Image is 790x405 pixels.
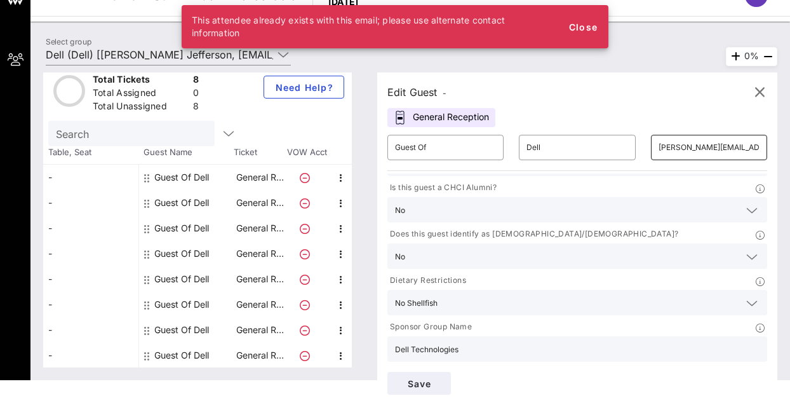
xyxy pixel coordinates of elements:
[395,137,496,158] input: First Name*
[568,22,598,32] span: Close
[274,82,333,93] span: Need Help?
[234,216,285,241] p: General R…
[43,317,138,343] div: -
[395,206,405,215] div: No
[43,165,138,190] div: -
[264,76,344,99] button: Need Help?
[234,165,285,190] p: General R…
[193,73,199,89] div: 8
[234,292,285,317] p: General R…
[387,108,495,127] div: General Reception
[93,100,188,116] div: Total Unassigned
[43,292,138,317] div: -
[387,228,678,241] p: Does this guest identify as [DEMOGRAPHIC_DATA]/[DEMOGRAPHIC_DATA]?
[526,137,627,158] input: Last Name*
[154,216,209,241] div: Guest Of Dell
[234,241,285,266] p: General R…
[234,190,285,216] p: General R…
[193,100,199,116] div: 8
[387,244,767,269] div: No
[395,299,438,308] div: No Shellfish
[154,266,209,292] div: Guest Of Dell
[234,146,285,159] span: Ticket
[154,317,209,343] div: Guest Of Dell
[387,274,466,287] p: Dietary Restrictions
[154,165,209,190] div: Guest Of Dell
[398,378,441,389] span: Save
[43,146,138,159] span: Table, Seat
[154,190,209,216] div: Guest Of Dell
[192,15,505,38] span: This attendee already exists with this email; please use alternate contact information
[234,266,285,292] p: General R…
[395,252,405,261] div: No
[46,37,91,46] label: Select group
[234,343,285,368] p: General R…
[387,83,446,101] div: Edit Guest
[563,15,603,38] button: Close
[43,266,138,292] div: -
[154,343,209,368] div: Guest Of Dell
[726,47,777,66] div: 0%
[43,343,138,368] div: -
[387,320,472,334] p: Sponsor Group Name
[43,241,138,266] div: -
[234,317,285,343] p: General R…
[154,241,209,266] div: Guest Of Dell
[443,88,446,98] span: -
[387,372,451,395] button: Save
[154,292,209,317] div: Guest Of Dell
[43,190,138,216] div: -
[659,137,760,158] input: Email*
[285,146,329,159] span: VOW Acct
[193,86,199,102] div: 0
[387,197,767,223] div: No
[43,216,138,241] div: -
[93,73,188,89] div: Total Tickets
[138,146,234,159] span: Guest Name
[93,86,188,102] div: Total Assigned
[387,181,497,195] p: Is this guest a CHCI Alumni?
